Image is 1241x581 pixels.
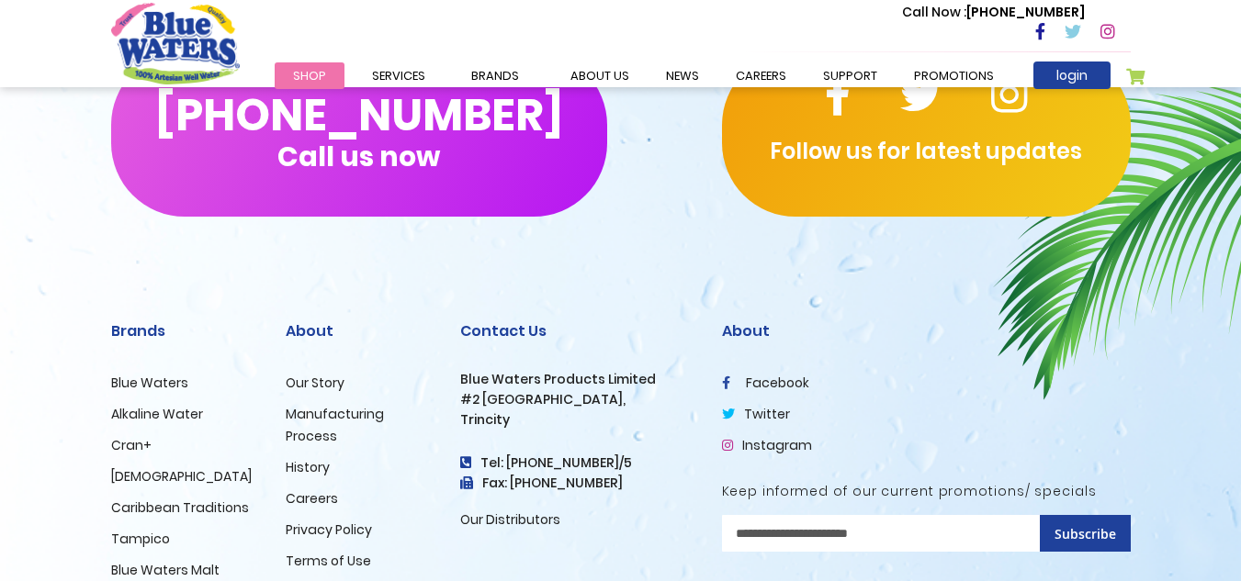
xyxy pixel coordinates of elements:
[722,436,812,454] a: Instagram
[111,374,188,392] a: Blue Waters
[111,467,252,486] a: [DEMOGRAPHIC_DATA]
[286,458,330,476] a: History
[111,561,220,579] a: Blue Waters Malt
[111,498,249,517] a: Caribbean Traditions
[286,405,384,445] a: Manufacturing Process
[111,51,607,217] button: [PHONE_NUMBER]Call us now
[372,67,425,84] span: Services
[896,62,1012,89] a: Promotions
[722,405,790,423] a: twitter
[552,62,648,89] a: about us
[460,412,694,428] h3: Trincity
[722,322,1131,340] h2: About
[805,62,896,89] a: support
[286,520,372,539] a: Privacy Policy
[1040,515,1131,552] button: Subscribe
[111,3,240,84] a: store logo
[460,392,694,408] h3: #2 [GEOGRAPHIC_DATA],
[293,67,326,84] span: Shop
[277,151,440,162] span: Call us now
[286,489,338,508] a: Careers
[902,3,966,21] span: Call Now :
[460,322,694,340] h2: Contact Us
[111,322,258,340] h2: Brands
[286,374,344,392] a: Our Story
[471,67,519,84] span: Brands
[460,455,694,471] h4: Tel: [PHONE_NUMBER]/5
[722,135,1131,168] p: Follow us for latest updates
[111,405,203,423] a: Alkaline Water
[1055,525,1116,542] span: Subscribe
[111,530,170,548] a: Tampico
[722,374,809,392] a: facebook
[717,62,805,89] a: careers
[902,3,1085,22] p: [PHONE_NUMBER]
[111,436,152,454] a: Cran+
[460,475,694,491] h3: Fax: [PHONE_NUMBER]
[286,552,371,570] a: Terms of Use
[460,510,560,529] a: Our Distributors
[286,322,433,340] h2: About
[722,484,1131,499] h5: Keep informed of our current promotions/ specials
[648,62,717,89] a: News
[460,372,694,387] h3: Blue Waters Products Limited
[1033,61,1111,89] a: login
